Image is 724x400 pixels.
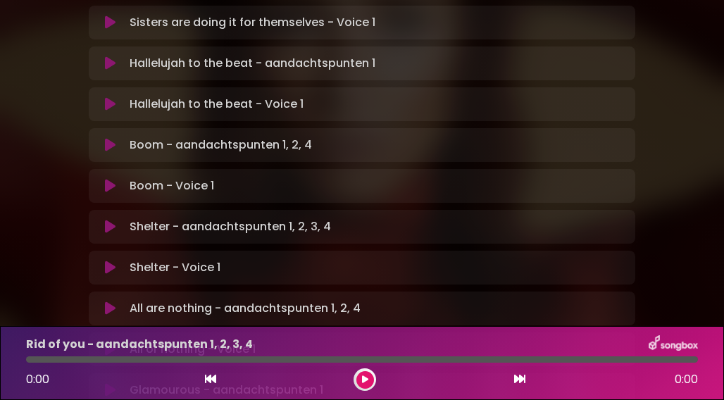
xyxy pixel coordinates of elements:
[675,371,698,388] span: 0:00
[130,14,375,31] p: Sisters are doing it for themselves - Voice 1
[130,137,312,154] p: Boom - aandachtspunten 1, 2, 4
[130,96,304,113] p: Hallelujah to the beat - Voice 1
[130,55,375,72] p: Hallelujah to the beat - aandachtspunten 1
[130,300,361,317] p: All are nothing - aandachtspunten 1, 2, 4
[130,218,331,235] p: Shelter - aandachtspunten 1, 2, 3, 4
[26,371,49,387] span: 0:00
[26,336,253,353] p: Rid of you - aandachtspunten 1, 2, 3, 4
[130,177,214,194] p: Boom - Voice 1
[649,335,698,354] img: songbox-logo-white.png
[130,259,220,276] p: Shelter - Voice 1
